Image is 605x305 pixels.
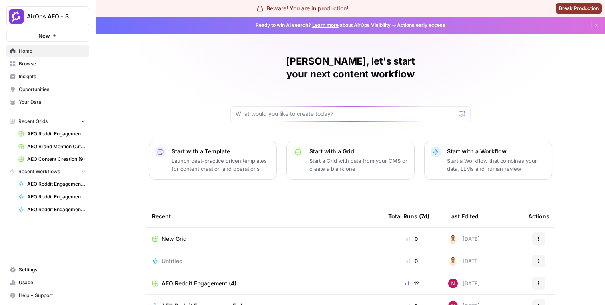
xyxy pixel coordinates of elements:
[18,168,60,175] span: Recent Workflows
[19,73,86,80] span: Insights
[448,234,458,244] img: n02y6dxk2kpdk487jkjae1zkvp35
[19,86,86,93] span: Opportunities
[19,60,86,67] span: Browse
[38,32,50,40] span: New
[15,127,89,140] a: AEO Reddit Engagement (4)
[27,143,86,150] span: AEO Brand Mention Outreach (1)
[6,45,89,57] a: Home
[9,9,24,24] img: AirOps AEO - Single Brand (Gong) Logo
[559,5,599,12] span: Break Production
[556,3,602,14] button: Break Production
[27,180,86,188] span: AEO Reddit Engagement - Fork
[27,156,86,163] span: AEO Content Creation (9)
[312,22,339,28] a: Learn more
[448,279,458,288] img: 809rsgs8fojgkhnibtwc28oh1nli
[6,83,89,96] a: Opportunities
[15,140,89,153] a: AEO Brand Mention Outreach (1)
[6,70,89,83] a: Insights
[388,205,429,227] div: Total Runs (7d)
[236,110,456,118] input: What would you like to create today?
[6,276,89,289] a: Usage
[257,4,348,12] div: Beware! You are in production!
[448,234,480,244] div: [DATE]
[388,235,435,243] div: 0
[397,22,445,29] span: Actions early access
[447,147,545,155] p: Start with a Workflow
[162,257,183,265] span: Untitled
[256,22,391,29] span: Ready to win AI search? about AirOps Visibility
[19,99,86,106] span: Your Data
[6,57,89,70] a: Browse
[6,115,89,127] button: Recent Grids
[27,206,86,213] span: AEO Reddit Engagement - Fork
[447,157,545,173] p: Start a Workflow that combines your data, LLMs and human review
[448,279,480,288] div: [DATE]
[6,30,89,42] button: New
[448,256,458,266] img: n02y6dxk2kpdk487jkjae1zkvp35
[448,256,480,266] div: [DATE]
[230,55,471,81] h1: [PERSON_NAME], let's start your next content workflow
[15,178,89,190] a: AEO Reddit Engagement - Fork
[172,147,270,155] p: Start with a Template
[27,12,75,20] span: AirOps AEO - Single Brand (Gong)
[162,279,236,287] span: AEO Reddit Engagement (4)
[15,203,89,216] a: AEO Reddit Engagement - Fork
[19,48,86,55] span: Home
[18,118,48,125] span: Recent Grids
[309,147,408,155] p: Start with a Grid
[528,205,549,227] div: Actions
[448,205,479,227] div: Last Edited
[6,6,89,26] button: Workspace: AirOps AEO - Single Brand (Gong)
[6,96,89,109] a: Your Data
[19,279,86,286] span: Usage
[152,257,375,265] a: Untitled
[15,190,89,203] a: AEO Reddit Engagement - Fork
[309,157,408,173] p: Start a Grid with data from your CMS or create a blank one
[286,141,415,180] button: Start with a GridStart a Grid with data from your CMS or create a blank one
[388,279,435,287] div: 12
[162,235,187,243] span: New Grid
[152,279,375,287] a: AEO Reddit Engagement (4)
[172,157,270,173] p: Launch best-practice driven templates for content creation and operations
[6,289,89,302] button: Help + Support
[15,153,89,166] a: AEO Content Creation (9)
[149,141,277,180] button: Start with a TemplateLaunch best-practice driven templates for content creation and operations
[6,263,89,276] a: Settings
[19,266,86,273] span: Settings
[388,257,435,265] div: 0
[27,130,86,137] span: AEO Reddit Engagement (4)
[27,193,86,200] span: AEO Reddit Engagement - Fork
[424,141,552,180] button: Start with a WorkflowStart a Workflow that combines your data, LLMs and human review
[19,292,86,299] span: Help + Support
[152,235,375,243] a: New Grid
[6,166,89,178] button: Recent Workflows
[152,205,375,227] div: Recent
